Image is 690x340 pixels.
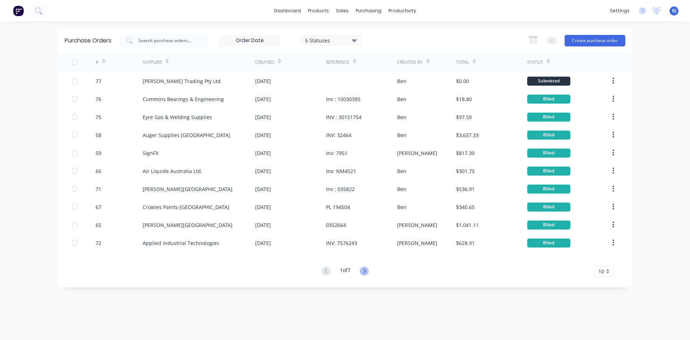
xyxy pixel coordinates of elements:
div: 67 [96,203,101,211]
div: purchasing [352,5,385,16]
div: INV: 32464 [326,131,351,139]
div: Ben [397,131,406,139]
div: 1 of 7 [340,266,350,277]
div: 77 [96,77,101,85]
div: 5 Statuses [305,36,356,44]
div: Submitted [527,77,570,86]
div: [PERSON_NAME] Trading Pty Ltd [143,77,221,85]
div: sales [332,5,352,16]
div: [DATE] [255,221,271,229]
div: [PERSON_NAME] [397,239,437,247]
div: Air Liquide Australia Ltd. [143,167,202,175]
div: Auger Supplies [GEOGRAPHIC_DATA] [143,131,230,139]
div: INV: 7576243 [326,239,357,247]
span: BJ [672,8,676,14]
div: Billed [527,113,570,122]
div: [DATE] [255,239,271,247]
div: [DATE] [255,167,271,175]
div: Cummins Bearings & Engineering [143,95,224,103]
div: 58 [96,131,101,139]
div: Created [255,59,274,65]
span: 10 [598,268,604,275]
div: $628.91 [456,239,475,247]
div: Ben [397,77,406,85]
div: Billed [527,95,570,104]
div: Ben [397,167,406,175]
div: 66 [96,167,101,175]
div: $3,637.33 [456,131,479,139]
div: 65 [96,221,101,229]
div: $536.91 [456,185,475,193]
div: Billed [527,221,570,230]
div: Total [456,59,469,65]
div: Inv : 035822 [326,185,355,193]
div: Eyre Gas & Welding Supplies [143,113,212,121]
div: [DATE] [255,131,271,139]
div: Created By [397,59,423,65]
a: dashboard [271,5,304,16]
input: Search purchase orders... [138,37,197,44]
div: settings [606,5,633,16]
div: $1,041.11 [456,221,479,229]
div: [PERSON_NAME] [397,221,437,229]
div: Inv: NM4521 [326,167,356,175]
div: Inv : 10030385 [326,95,360,103]
div: $817.30 [456,149,475,157]
div: 59 [96,149,101,157]
div: Status [527,59,543,65]
div: 0352664 [326,221,346,229]
div: INV : 30151754 [326,113,362,121]
div: [PERSON_NAME][GEOGRAPHIC_DATA] [143,221,233,229]
div: 72 [96,239,101,247]
img: Factory [13,5,24,16]
div: PL 194504 [326,203,350,211]
div: Billed [527,185,570,194]
div: products [304,5,332,16]
div: [DATE] [255,203,271,211]
div: SignFX [143,149,158,157]
div: Ben [397,203,406,211]
div: Ben [397,113,406,121]
div: Reference [326,59,349,65]
div: Ben [397,95,406,103]
div: [PERSON_NAME][GEOGRAPHIC_DATA] [143,185,233,193]
div: Billed [527,131,570,140]
div: Ben [397,185,406,193]
div: [DATE] [255,185,271,193]
div: $97.50 [456,113,472,121]
div: Billed [527,167,570,176]
div: # [96,59,98,65]
div: [PERSON_NAME] [397,149,437,157]
div: $0.00 [456,77,469,85]
div: $18.80 [456,95,472,103]
input: Order Date [220,35,280,46]
div: Applied Industrial Technologies [143,239,219,247]
div: productivity [385,5,420,16]
div: Billed [527,149,570,158]
div: [DATE] [255,149,271,157]
div: 75 [96,113,101,121]
div: Purchase Orders [65,36,111,45]
div: [DATE] [255,113,271,121]
div: [DATE] [255,95,271,103]
div: $340.65 [456,203,475,211]
div: Billed [527,203,570,212]
div: Inv: 7951 [326,149,348,157]
div: Crowies Paints-[GEOGRAPHIC_DATA] [143,203,229,211]
div: Supplier [143,59,162,65]
div: 71 [96,185,101,193]
div: 76 [96,95,101,103]
div: $301.75 [456,167,475,175]
div: [DATE] [255,77,271,85]
button: Create purchase order [565,35,625,46]
div: Billed [527,239,570,248]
